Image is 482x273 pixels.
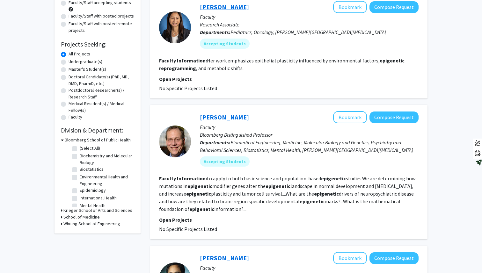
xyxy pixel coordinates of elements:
fg-read-more: to apply to both basic science and population-based studies.We are determining how mutations in m... [159,175,415,212]
a: [PERSON_NAME] [200,113,249,121]
b: epigenetic [321,175,346,182]
p: Open Projects [159,75,419,83]
button: Compose Request to Hari Easwaran [369,252,419,264]
b: epigenetic [314,190,339,197]
p: Research Associate [200,21,419,28]
label: Medical Resident(s) / Medical Fellow(s) [69,100,134,114]
button: Add Hari Easwaran to Bookmarks [333,252,367,264]
span: No Specific Projects Listed [159,226,217,232]
p: Open Projects [159,216,419,224]
p: Faculty [200,123,419,131]
fg-read-more: Her work emphasizes epithelial plasticity influenced by environmental factors, , and metabolic sh... [159,57,405,71]
button: Compose Request to Andy Feinberg [369,111,419,123]
label: Biochemistry and Molecular Biology [80,153,133,166]
label: Mental Health [80,202,106,209]
button: Add Bonnie Yeung-Luk to Bookmarks [333,1,367,13]
b: epigenetic [300,198,325,205]
label: Doctoral Candidate(s) (PhD, MD, DMD, PharmD, etc.) [69,74,134,87]
label: Biostatistics [80,166,104,173]
p: Faculty [200,13,419,21]
span: Pediatrics, Oncology, [PERSON_NAME][GEOGRAPHIC_DATA][MEDICAL_DATA] [230,29,386,35]
label: All Projects [69,51,90,57]
b: epigenetic [266,183,290,189]
b: epigenetic [380,57,405,64]
b: Departments: [200,29,230,35]
mat-chip: Accepting Students [200,39,250,49]
p: Bloomberg Distinguished Professor [200,131,419,139]
button: Add Andy Feinberg to Bookmarks [333,111,367,123]
h2: Projects Seeking: [61,40,134,48]
b: Faculty Information: [159,57,207,64]
p: Faculty [200,264,419,272]
label: Master's Student(s) [69,66,106,73]
b: reprogramming [159,65,196,71]
button: Compose Request to Bonnie Yeung-Luk [369,1,419,13]
label: Epidemiology [80,187,106,194]
b: epigenetic [187,183,212,189]
label: (Select All) [80,145,100,152]
b: epigenetic [186,190,211,197]
b: Departments: [200,139,230,146]
label: Faculty [69,114,82,120]
h2: Division & Department: [61,126,134,134]
span: Biomedical Engineering, Medicine, Molecular Biology and Genetics, Psychiatry and Behavioral Scien... [200,139,413,153]
h3: Whiting School of Engineering [63,220,120,227]
h3: School of Medicine [63,214,100,220]
label: International Health [80,195,117,201]
h3: Krieger School of Arts and Sciences [63,207,132,214]
label: Undergraduate(s) [69,58,102,65]
label: Faculty/Staff with posted projects [69,13,134,19]
iframe: Chat [5,244,27,268]
label: Postdoctoral Researcher(s) / Research Staff [69,87,134,100]
label: Environmental Health and Engineering [80,174,133,187]
b: epigenetic [189,206,214,212]
a: [PERSON_NAME] [200,3,249,11]
h3: Bloomberg School of Public Health [65,137,131,143]
label: Faculty/Staff with posted remote projects [69,20,134,34]
b: Faculty Information: [159,175,207,182]
a: [PERSON_NAME] [200,254,249,262]
mat-chip: Accepting Students [200,156,250,167]
span: No Specific Projects Listed [159,85,217,91]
